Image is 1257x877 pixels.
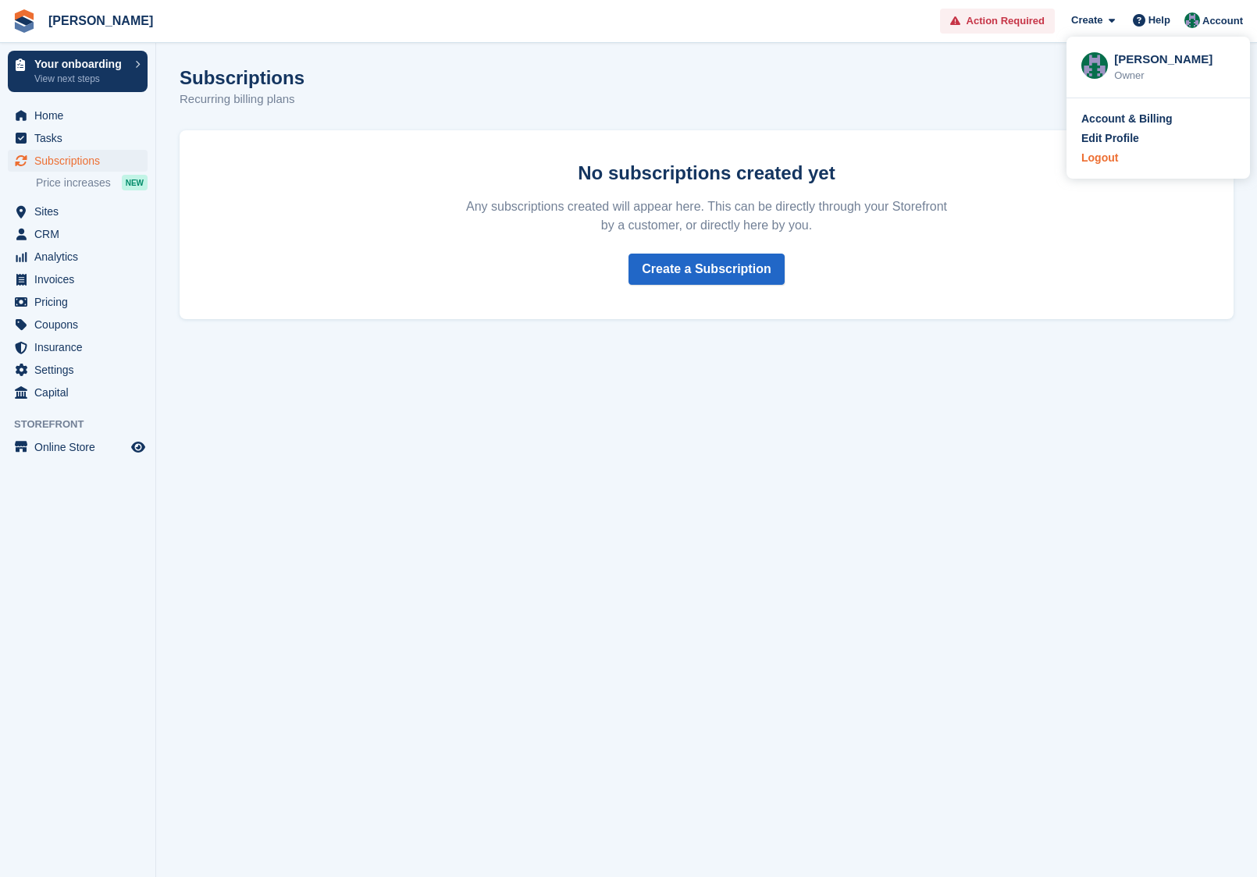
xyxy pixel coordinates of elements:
span: Analytics [34,246,128,268]
div: [PERSON_NAME] [1114,51,1235,65]
img: stora-icon-8386f47178a22dfd0bd8f6a31ec36ba5ce8667c1dd55bd0f319d3a0aa187defe.svg [12,9,36,33]
div: Edit Profile [1081,130,1139,147]
a: Create a Subscription [628,254,784,285]
a: Account & Billing [1081,111,1235,127]
a: menu [8,127,148,149]
a: menu [8,359,148,381]
span: Capital [34,382,128,403]
a: Action Required [940,9,1055,34]
h1: Subscriptions [180,67,304,88]
div: Logout [1081,150,1118,166]
span: Insurance [34,336,128,358]
span: Invoices [34,268,128,290]
strong: No subscriptions created yet [578,162,835,183]
a: menu [8,246,148,268]
a: menu [8,268,148,290]
p: View next steps [34,72,127,86]
span: Subscriptions [34,150,128,172]
span: Home [34,105,128,126]
p: Your onboarding [34,59,127,69]
span: Account [1202,13,1243,29]
a: [PERSON_NAME] [42,8,159,34]
span: Online Store [34,436,128,458]
a: Preview store [129,438,148,456]
div: NEW [122,175,148,190]
div: Account & Billing [1081,111,1173,127]
a: Your onboarding View next steps [8,51,148,92]
a: menu [8,436,148,458]
a: menu [8,291,148,313]
a: Edit Profile [1081,130,1235,147]
span: Create [1071,12,1102,28]
span: Settings [34,359,128,381]
span: Pricing [34,291,128,313]
a: Logout [1081,150,1235,166]
span: Sites [34,201,128,222]
span: Help [1148,12,1170,28]
img: Isak Martinelle [1184,12,1200,28]
span: Action Required [967,13,1045,29]
span: Storefront [14,417,155,432]
a: menu [8,314,148,336]
span: Price increases [36,176,111,190]
span: Tasks [34,127,128,149]
img: Isak Martinelle [1081,52,1108,79]
a: menu [8,336,148,358]
span: CRM [34,223,128,245]
a: menu [8,223,148,245]
p: Any subscriptions created will appear here. This can be directly through your Storefront by a cus... [460,197,953,235]
a: menu [8,150,148,172]
a: menu [8,201,148,222]
a: Price increases NEW [36,174,148,191]
div: Owner [1114,68,1235,83]
p: Recurring billing plans [180,91,304,108]
a: menu [8,105,148,126]
a: menu [8,382,148,403]
span: Coupons [34,314,128,336]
